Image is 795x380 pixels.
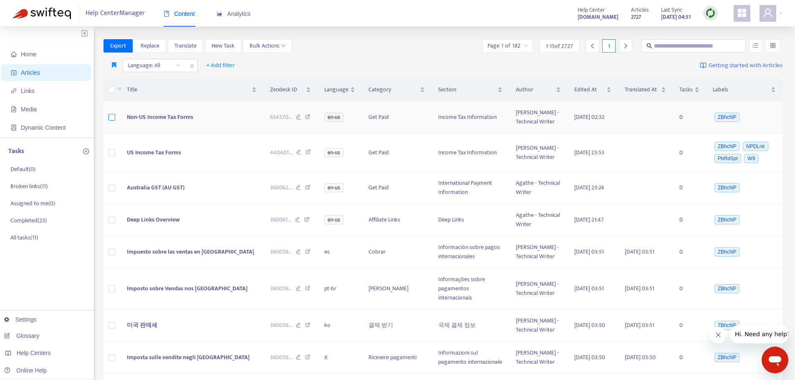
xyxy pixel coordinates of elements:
span: ZBhcNP [714,247,740,257]
button: + Add filter [200,59,241,72]
span: [DATE] 03:50 [574,320,605,330]
th: Category [362,78,432,101]
span: right [623,43,628,49]
span: 440401 ... [270,148,293,157]
button: Replace [134,39,166,53]
span: US Income Tax Forms [127,148,181,157]
td: [PERSON_NAME] [362,268,432,310]
span: Tasks [679,85,693,94]
th: Labels [706,78,782,101]
span: left [590,43,596,49]
strong: 2727 [631,13,641,22]
span: New Task [212,41,235,50]
span: [DATE] 03:51 [574,284,604,293]
span: 미국 판매세 [127,320,157,330]
span: [DATE] 03:51 [625,247,654,257]
span: Translated At [625,85,659,94]
td: [PERSON_NAME] - Technical Writer [509,342,568,374]
td: Ricevere pagamenti [362,342,432,374]
td: 결제 받기 [362,310,432,342]
td: Agathe - Technical Writer [509,172,568,204]
td: [PERSON_NAME] - Technical Writer [509,101,568,133]
p: Broken links ( 11 ) [10,182,48,191]
span: Hi. Need any help? [5,6,60,13]
span: en-us [324,113,343,122]
td: [PERSON_NAME] - Technical Writer [509,133,568,172]
span: Non-US Income Tax Forms [127,112,193,122]
span: area-chart [217,11,222,17]
div: 1 [602,39,616,53]
th: Translated At [618,78,673,101]
td: it [318,342,362,374]
p: All tasks ( 11 ) [10,233,38,242]
span: user [763,8,773,18]
td: es [318,236,362,268]
button: New Task [205,39,241,53]
span: container [11,125,17,131]
td: 국제 결제 정보 [432,310,509,342]
td: Información sobre pagos internacionales [432,236,509,268]
span: + Add filter [206,60,235,70]
td: [PERSON_NAME] - Technical Writer [509,236,568,268]
td: 0 [673,342,706,374]
a: [DOMAIN_NAME] [578,12,618,22]
a: Getting started with Articles [700,59,782,72]
td: Deep Links [432,204,509,236]
span: unordered-list [752,43,758,48]
strong: [DATE] 04:51 [661,13,691,22]
th: Language [318,78,362,101]
span: [DATE] 21:47 [574,215,604,224]
span: Articles [631,5,649,15]
span: Author [516,85,554,94]
td: [PERSON_NAME] - Technical Writer [509,268,568,310]
td: Get Paid [362,101,432,133]
span: Section [438,85,496,94]
span: home [11,51,17,57]
td: Get Paid [362,172,432,204]
span: book [164,11,169,17]
td: Income Tax Information [432,101,509,133]
span: [DATE] 23:24 [574,183,604,192]
td: [PERSON_NAME] - Technical Writer [509,310,568,342]
span: ZBhcNP [714,353,740,362]
span: Labels [713,85,769,94]
span: Help Center [578,5,605,15]
span: Imposta sulle vendite negli [GEOGRAPHIC_DATA] [127,352,250,362]
a: Settings [4,316,37,323]
span: NPDLnk [743,142,768,151]
span: ZBhcNP [714,183,740,192]
td: 0 [673,204,706,236]
button: Translate [168,39,203,53]
span: Translate [174,41,197,50]
td: Informazioni sul pagamento internazionale [432,342,509,374]
td: 0 [673,310,706,342]
span: [DATE] 03:50 [625,352,656,362]
span: Imposto sobre Vendas nos [GEOGRAPHIC_DATA] [127,284,247,293]
td: 0 [673,236,706,268]
span: Title [127,85,250,94]
span: 634570 ... [270,113,292,122]
img: sync.dc5367851b00ba804db3.png [705,8,716,18]
span: Last Sync [661,5,682,15]
span: 360061 ... [270,215,291,224]
span: ZBhcNP [714,321,740,330]
td: 0 [673,268,706,310]
td: International Payment Information [432,172,509,204]
span: ZBhcNP [714,142,740,151]
button: Export [103,39,133,53]
span: plus-circle [83,148,89,154]
span: down [281,44,285,48]
span: account-book [11,70,17,75]
span: PbRdSpt [714,154,741,163]
td: Cobrar [362,236,432,268]
span: W9 [744,154,758,163]
td: Informações sobre pagamentos internacionais [432,268,509,310]
span: ZBhcNP [714,284,740,293]
th: Edited At [568,78,618,101]
span: Language [324,85,348,94]
span: en-us [324,183,343,192]
span: Links [21,88,35,94]
span: Getting started with Articles [709,61,782,70]
iframe: Button to launch messaging window [762,347,788,373]
span: 360059 ... [270,284,292,293]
